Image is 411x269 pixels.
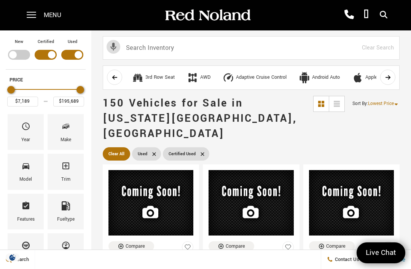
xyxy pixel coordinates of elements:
[68,38,77,46] label: Used
[128,70,179,86] button: 3rd Row Seat3rd Row Seat
[226,243,245,250] div: Compare
[4,253,21,261] section: Click to Open Cookie Consent Modal
[76,86,84,94] div: Maximum Price
[218,70,291,86] button: Adaptive Cruise ControlAdaptive Cruise Control
[187,72,198,83] div: AWD
[209,170,293,236] img: 2006 Dodge Dakota SLT
[183,70,215,86] button: AWDAWD
[309,241,355,251] button: Compare Vehicle
[61,159,70,175] span: Trim
[382,241,394,256] button: Save Vehicle
[182,241,193,256] button: Save Vehicle
[7,83,84,107] div: Price
[53,97,84,107] input: Maximum
[107,70,122,85] button: scroll left
[21,120,30,136] span: Year
[348,70,400,86] button: Apple CarPlayApple CarPlay
[17,215,35,224] div: Features
[352,72,363,83] div: Apple CarPlay
[103,36,400,60] input: Search Inventory
[223,72,234,83] div: Adaptive Cruise Control
[299,72,310,83] div: Android Auto
[200,74,210,81] div: AWD
[21,159,30,175] span: Model
[108,241,154,251] button: Compare Vehicle
[21,199,30,215] span: Features
[333,256,359,263] span: Contact Us
[145,74,175,81] div: 3rd Row Seat
[312,74,340,81] div: Android Auto
[8,154,44,189] div: ModelModel
[48,194,84,229] div: FueltypeFueltype
[48,233,84,269] div: MileageMileage
[169,149,196,159] span: Certified Used
[8,194,44,229] div: FeaturesFeatures
[21,136,30,144] div: Year
[138,149,147,159] span: Used
[352,100,368,107] span: Sort By :
[8,114,44,150] div: YearYear
[236,74,287,81] div: Adaptive Cruise Control
[108,149,124,159] span: Clear All
[362,248,400,258] span: Live Chat
[8,233,44,269] div: TransmissionTransmission
[365,74,395,81] div: Apple CarPlay
[309,170,394,236] img: 2011 Land Rover LR4 HSE
[7,97,38,107] input: Minimum
[57,215,75,224] div: Fueltype
[108,170,193,236] img: 2013 Audi Q5 2.0T Premium Plus
[15,38,23,46] label: New
[368,100,394,107] span: Lowest Price
[164,9,251,22] img: Red Noland Auto Group
[38,38,54,46] label: Certified
[107,40,120,54] svg: Click to toggle on voice search
[132,72,143,83] div: 3rd Row Seat
[126,243,145,250] div: Compare
[209,241,254,251] button: Compare Vehicle
[7,86,15,94] div: Minimum Price
[19,175,32,184] div: Model
[4,253,21,261] img: Opt-Out Icon
[380,70,395,85] button: scroll right
[326,243,346,250] div: Compare
[357,242,405,263] a: Live Chat
[61,120,70,136] span: Make
[61,239,70,255] span: Mileage
[282,241,294,256] button: Save Vehicle
[10,76,82,83] h5: Price
[6,38,86,69] div: Filter by Vehicle Type
[48,114,84,150] div: MakeMake
[103,96,297,141] span: 150 Vehicles for Sale in [US_STATE][GEOGRAPHIC_DATA], [GEOGRAPHIC_DATA]
[21,239,30,255] span: Transmission
[48,154,84,189] div: TrimTrim
[61,175,70,184] div: Trim
[295,70,344,86] button: Android AutoAndroid Auto
[61,136,71,144] div: Make
[61,199,70,215] span: Fueltype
